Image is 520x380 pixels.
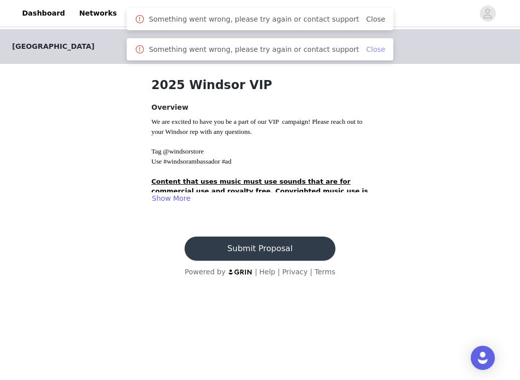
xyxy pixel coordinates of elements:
span: Something went wrong, please try again or contact support [149,14,359,25]
a: Close [366,45,385,53]
div: avatar [483,6,492,22]
span: Something went wrong, please try again or contact support [149,44,359,55]
span: | [310,268,312,276]
h4: Overview [151,102,369,113]
strong: Content that uses music must use sounds that are for commercial use and royalty free. Copyrighted... [151,178,368,215]
button: Submit Proposal [185,237,335,261]
a: Close [366,15,385,23]
button: Show More [151,192,191,204]
div: Open Intercom Messenger [471,346,495,370]
a: Privacy [282,268,308,276]
span: [GEOGRAPHIC_DATA] [12,41,95,52]
span: We are excited to have you be a part of our VIP campaign! Please reach out to your Windsor rep wi... [151,118,363,135]
a: Terms [314,268,335,276]
a: Help [259,268,276,276]
span: | [255,268,257,276]
a: Networks [73,2,123,25]
a: Dashboard [16,2,71,25]
span: Use #windsorambassador #ad [151,158,231,165]
span: Tag @windsorstore [151,147,204,155]
span: Powered by [185,268,225,276]
span: | [278,268,280,276]
img: logo [228,269,253,275]
h1: 2025 Windsor VIP [151,76,369,94]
